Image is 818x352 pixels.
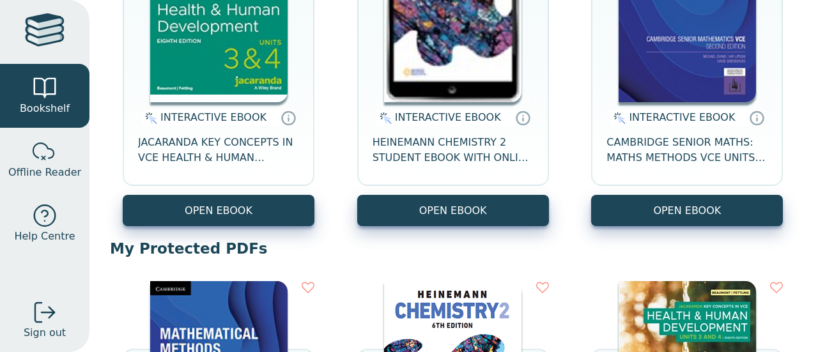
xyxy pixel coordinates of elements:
span: JACARANDA KEY CONCEPTS IN VCE HEALTH & HUMAN DEVELOPMENT UNITS 3&4 LEARNON EBOOK 8E [138,135,299,165]
span: Help Centre [14,229,75,244]
a: Interactive eBooks are accessed online via the publisher’s portal. They contain interactive resou... [281,110,296,125]
a: Interactive eBooks are accessed online via the publisher’s portal. They contain interactive resou... [749,110,764,125]
span: INTERACTIVE EBOOK [395,111,501,123]
button: OPEN EBOOK [357,195,549,226]
span: CAMBRIDGE SENIOR MATHS: MATHS METHODS VCE UNITS 3&4 EBOOK 2E [606,135,768,165]
p: My Protected PDFs [110,239,798,258]
span: HEINEMANN CHEMISTRY 2 STUDENT EBOOK WITH ONLINE ASSESSMENT 6E [373,135,534,165]
button: OPEN EBOOK [123,195,314,226]
span: INTERACTIVE EBOOK [629,111,735,123]
img: interactive.svg [610,111,626,126]
span: Sign out [24,325,66,341]
span: INTERACTIVE EBOOK [160,111,266,123]
a: Interactive eBooks are accessed online via the publisher’s portal. They contain interactive resou... [515,110,530,125]
span: Offline Reader [8,165,81,180]
img: interactive.svg [376,111,392,126]
span: Bookshelf [20,101,70,116]
img: interactive.svg [141,111,157,126]
button: OPEN EBOOK [591,195,783,226]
